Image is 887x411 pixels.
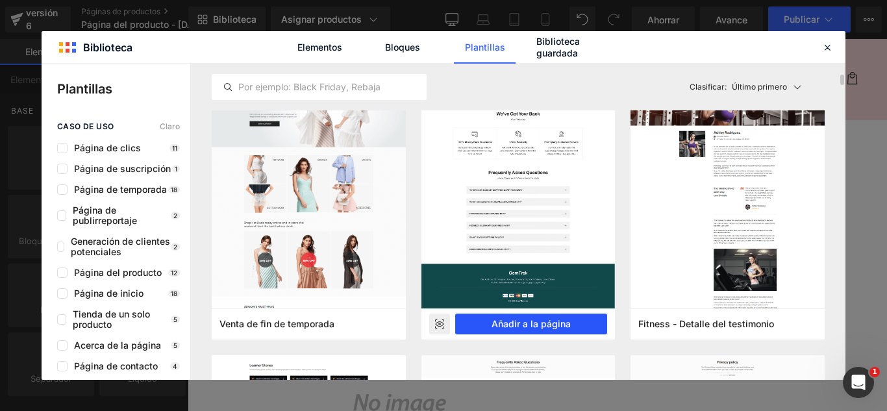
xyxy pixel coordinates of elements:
[536,36,580,58] font: Biblioteca guardada
[631,71,825,404] img: cbe28038-c0c0-4e55-9a5b-85cbf036daec.png
[72,38,115,49] font: Catálogo
[173,243,177,251] font: 2
[492,318,571,329] font: Añadir a la página
[638,318,774,330] span: Fitness - Detalle del testimonio
[385,42,420,53] font: Bloques
[172,144,177,152] font: 11
[71,236,170,257] font: Generación de clientes potenciales
[130,38,172,49] font: Contacto
[171,290,177,297] font: 18
[74,142,141,153] font: Página de clics
[175,165,177,173] font: 1
[219,318,334,330] span: Venta de fin de temporada
[429,314,450,334] div: Avance
[74,340,161,351] font: Acerca de la página
[74,267,162,278] font: Página del producto
[32,38,56,49] font: Inicio
[57,121,114,131] font: caso de uso
[465,42,505,53] font: Plantillas
[160,121,180,131] font: Claro
[732,82,787,92] font: Último primero
[219,318,334,329] font: Venta de fin de temporada
[122,30,180,57] a: Contacto
[675,30,704,58] summary: Búsqueda
[684,74,825,100] button: Clasificar:Último primero
[171,186,177,193] font: 18
[325,5,455,83] img: Exclusiva Perú
[690,82,727,92] font: Clasificar:
[74,288,144,299] font: Página de inicio
[173,362,177,370] font: 4
[74,184,167,195] font: Página de temporada
[173,342,177,349] font: 5
[74,163,171,174] font: Página de suscripción
[455,314,608,334] button: Añadir a la página
[843,367,874,398] iframe: Chat en vivo de Intercom
[64,30,123,57] a: Catálogo
[25,30,64,57] a: Inicio
[212,79,426,95] input: Por ejemplo: Black Friday, Rebajas,...
[638,318,774,329] font: Fitness - Detalle del testimonio
[297,42,342,53] font: Elementos
[872,367,877,376] font: 1
[171,269,177,277] font: 12
[73,205,137,226] font: Página de publirreportaje
[173,316,177,323] font: 5
[57,81,112,97] font: Plantillas
[173,212,177,219] font: 2
[73,308,150,330] font: Tienda de un solo producto
[74,360,158,371] font: Página de contacto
